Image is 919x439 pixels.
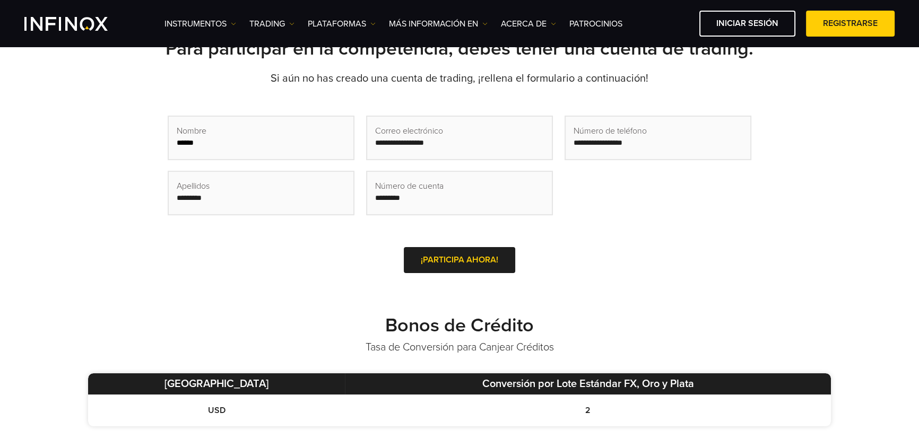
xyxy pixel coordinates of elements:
[501,17,556,30] a: ACERCA DE
[24,17,133,31] a: INFINOX Logo
[249,17,294,30] a: TRADING
[88,71,831,86] p: Si aún no has creado una cuenta de trading, ¡rellena el formulario a continuación!
[177,180,210,192] span: Apellidos
[88,394,345,426] td: USD
[699,11,795,37] a: Iniciar sesión
[177,125,206,137] span: Nombre
[385,314,534,337] strong: Bonos de Crédito
[806,11,895,37] a: Registrarse
[164,17,236,30] a: Instrumentos
[308,17,376,30] a: PLATAFORMAS
[375,180,444,192] span: Número de cuenta
[375,125,443,137] span: Correo electrónico
[345,373,831,394] th: Conversión por Lote Estándar FX, Oro y Plata
[88,340,831,355] p: Tasa de Conversión para Canjear Créditos
[389,17,488,30] a: Más información en
[345,394,831,426] td: 2
[404,247,515,273] a: ¡PARTICIPA AHORA!
[569,17,622,30] a: Patrocinios
[88,373,345,394] th: [GEOGRAPHIC_DATA]
[166,37,753,60] strong: Para participar en la competencia, debes tener una cuenta de trading.
[574,125,647,137] span: Número de teléfono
